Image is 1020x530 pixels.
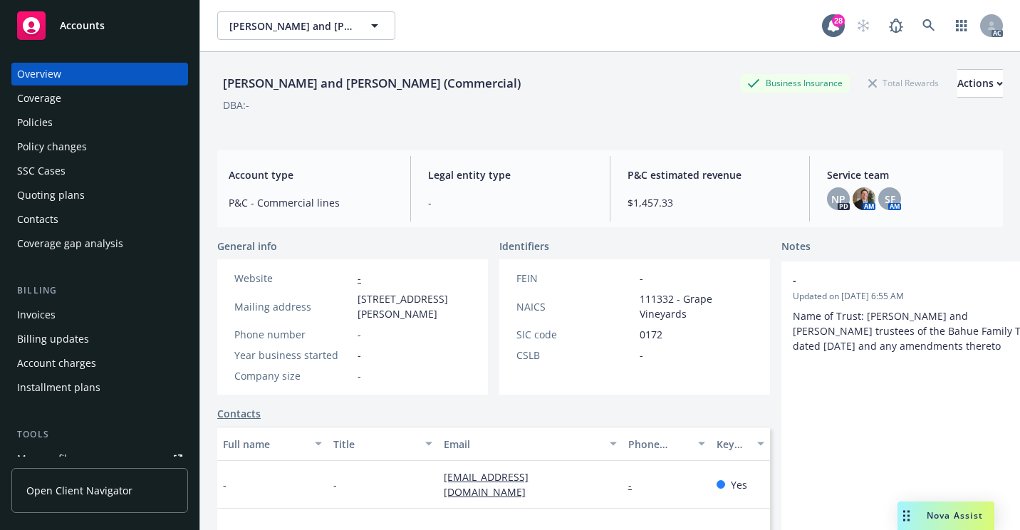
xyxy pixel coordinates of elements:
div: DBA: - [223,98,249,113]
div: NAICS [516,299,634,314]
div: Actions [957,70,1003,97]
div: Key contact [717,437,749,452]
div: Phone number [628,437,689,452]
div: Phone number [234,327,352,342]
span: 0172 [640,327,662,342]
div: Billing [11,284,188,298]
div: Account charges [17,352,96,375]
div: Coverage gap analysis [17,232,123,255]
div: Quoting plans [17,184,85,207]
a: Contacts [217,406,261,421]
div: Coverage [17,87,61,110]
span: - [640,348,643,363]
span: - [358,348,361,363]
div: Title [333,437,417,452]
div: SIC code [516,327,634,342]
span: NP [831,192,845,207]
span: SF [885,192,895,207]
span: $1,457.33 [628,195,792,210]
div: SSC Cases [17,160,66,182]
span: 111332 - Grape Vineyards [640,291,753,321]
span: - [428,195,593,210]
span: - [358,327,361,342]
div: Website [234,271,352,286]
div: Company size [234,368,352,383]
div: Tools [11,427,188,442]
button: Actions [957,69,1003,98]
span: Accounts [60,20,105,31]
div: Year business started [234,348,352,363]
button: [PERSON_NAME] and [PERSON_NAME] (Commercial) [217,11,395,40]
button: Full name [217,427,328,461]
a: Policy changes [11,135,188,158]
div: Business Insurance [740,74,850,92]
button: Title [328,427,438,461]
button: Email [438,427,623,461]
span: Nova Assist [927,509,983,521]
span: P&C estimated revenue [628,167,792,182]
a: Accounts [11,6,188,46]
span: - [223,477,227,492]
div: Overview [17,63,61,85]
div: Total Rewards [861,74,946,92]
span: [STREET_ADDRESS][PERSON_NAME] [358,291,471,321]
span: - [333,477,337,492]
div: Full name [223,437,306,452]
span: - [640,271,643,286]
div: Policies [17,111,53,134]
span: Service team [827,167,992,182]
span: Legal entity type [428,167,593,182]
span: Identifiers [499,239,549,254]
span: - [358,368,361,383]
a: Contacts [11,208,188,231]
span: Yes [731,477,747,492]
a: [EMAIL_ADDRESS][DOMAIN_NAME] [444,470,537,499]
button: Phone number [623,427,711,461]
div: Mailing address [234,299,352,314]
a: Quoting plans [11,184,188,207]
div: Policy changes [17,135,87,158]
a: - [628,478,643,492]
a: Coverage gap analysis [11,232,188,255]
a: Switch app [947,11,976,40]
a: - [358,271,361,285]
div: 28 [832,14,845,27]
span: - [793,273,1004,288]
a: Search [915,11,943,40]
div: [PERSON_NAME] and [PERSON_NAME] (Commercial) [217,74,526,93]
a: Report a Bug [882,11,910,40]
a: Installment plans [11,376,188,399]
a: Coverage [11,87,188,110]
a: Start snowing [849,11,878,40]
button: Nova Assist [897,502,994,530]
a: Account charges [11,352,188,375]
span: Notes [781,239,811,256]
img: photo [853,187,875,210]
a: Policies [11,111,188,134]
div: Email [444,437,601,452]
div: Billing updates [17,328,89,350]
a: SSC Cases [11,160,188,182]
a: Invoices [11,303,188,326]
div: Contacts [17,208,58,231]
div: CSLB [516,348,634,363]
a: Billing updates [11,328,188,350]
span: Open Client Navigator [26,483,132,498]
span: Account type [229,167,393,182]
a: Manage files [11,447,188,470]
span: [PERSON_NAME] and [PERSON_NAME] (Commercial) [229,19,353,33]
button: Key contact [711,427,770,461]
div: Installment plans [17,376,100,399]
span: P&C - Commercial lines [229,195,393,210]
a: Overview [11,63,188,85]
span: General info [217,239,277,254]
div: FEIN [516,271,634,286]
div: Invoices [17,303,56,326]
div: Manage files [17,447,78,470]
div: Drag to move [897,502,915,530]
